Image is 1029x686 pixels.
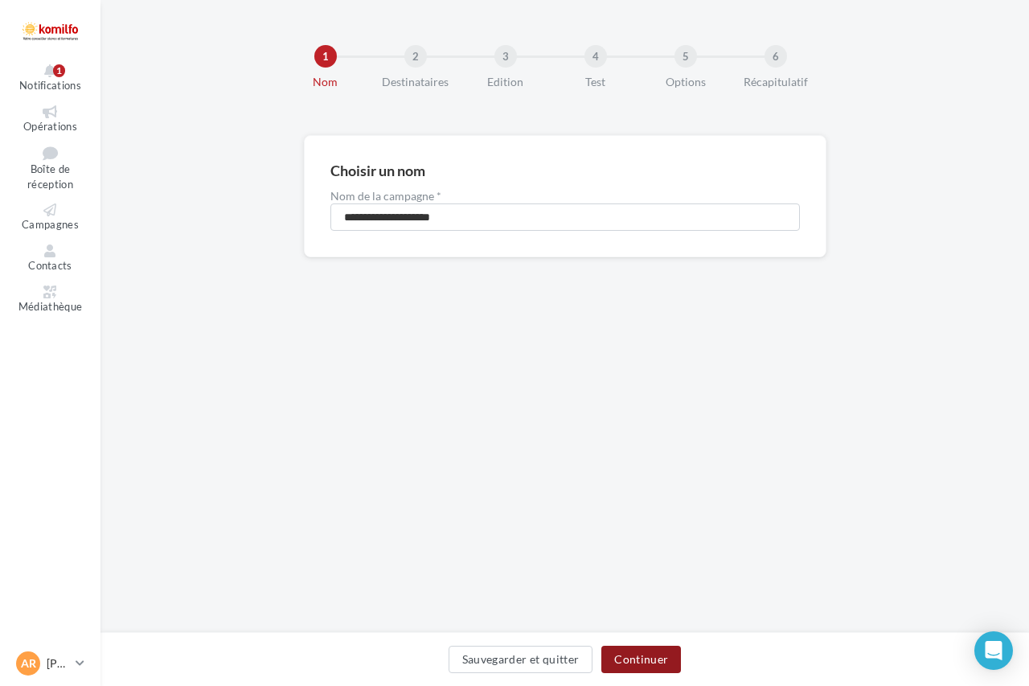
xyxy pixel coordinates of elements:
[27,163,73,191] span: Boîte de réception
[47,655,69,672] p: [PERSON_NAME]
[724,74,827,90] div: Récapitulatif
[494,45,517,68] div: 3
[601,646,681,673] button: Continuer
[28,259,72,272] span: Contacts
[18,300,83,313] span: Médiathèque
[13,102,88,137] a: Opérations
[454,74,557,90] div: Edition
[13,282,88,317] a: Médiathèque
[13,61,88,96] button: Notifications 1
[364,74,467,90] div: Destinataires
[584,45,607,68] div: 4
[13,241,88,276] a: Contacts
[13,648,88,679] a: AR [PERSON_NAME]
[19,79,81,92] span: Notifications
[13,142,88,194] a: Boîte de réception
[330,191,800,202] label: Nom de la campagne *
[53,64,65,77] div: 1
[314,45,337,68] div: 1
[13,200,88,235] a: Campagnes
[674,45,697,68] div: 5
[449,646,593,673] button: Sauvegarder et quitter
[21,655,36,672] span: AR
[974,631,1013,670] div: Open Intercom Messenger
[404,45,427,68] div: 2
[274,74,377,90] div: Nom
[634,74,737,90] div: Options
[765,45,787,68] div: 6
[330,163,425,178] div: Choisir un nom
[22,219,79,232] span: Campagnes
[23,120,77,133] span: Opérations
[544,74,647,90] div: Test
